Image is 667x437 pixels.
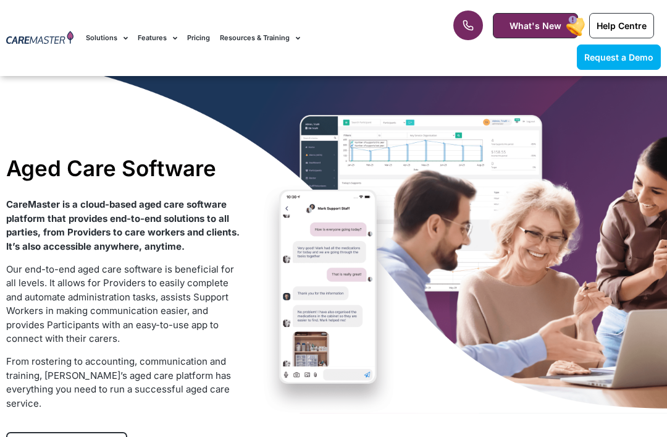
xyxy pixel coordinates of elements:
[510,20,561,31] span: What's New
[187,17,210,59] a: Pricing
[577,45,661,70] a: Request a Demo
[584,52,653,62] span: Request a Demo
[86,17,128,59] a: Solutions
[220,17,300,59] a: Resources & Training
[6,155,241,181] h1: Aged Care Software
[138,17,177,59] a: Features
[6,355,231,409] span: From rostering to accounting, communication and training, [PERSON_NAME]’s aged care platform has ...
[589,13,654,38] a: Help Centre
[86,17,425,59] nav: Menu
[493,13,578,38] a: What's New
[6,198,240,252] strong: CareMaster is a cloud-based aged care software platform that provides end-to-end solutions to all...
[597,20,647,31] span: Help Centre
[6,263,234,345] span: Our end-to-end aged care software is beneficial for all levels. It allows for Providers to easily...
[6,31,73,46] img: CareMaster Logo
